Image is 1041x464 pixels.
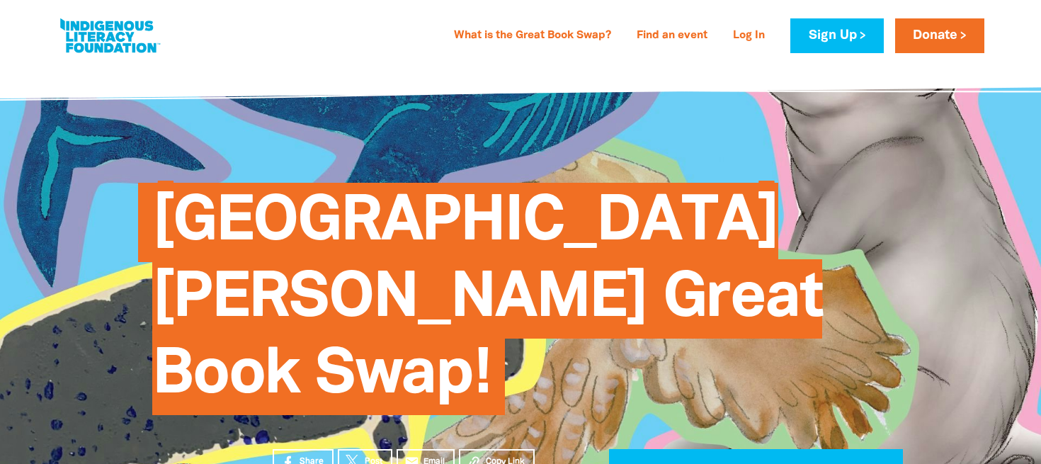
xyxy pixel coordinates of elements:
a: Log In [724,25,773,47]
a: Donate [895,18,984,53]
a: Find an event [628,25,716,47]
span: [GEOGRAPHIC_DATA][PERSON_NAME] Great Book Swap! [152,193,822,415]
a: Sign Up [790,18,883,53]
a: What is the Great Book Swap? [445,25,620,47]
